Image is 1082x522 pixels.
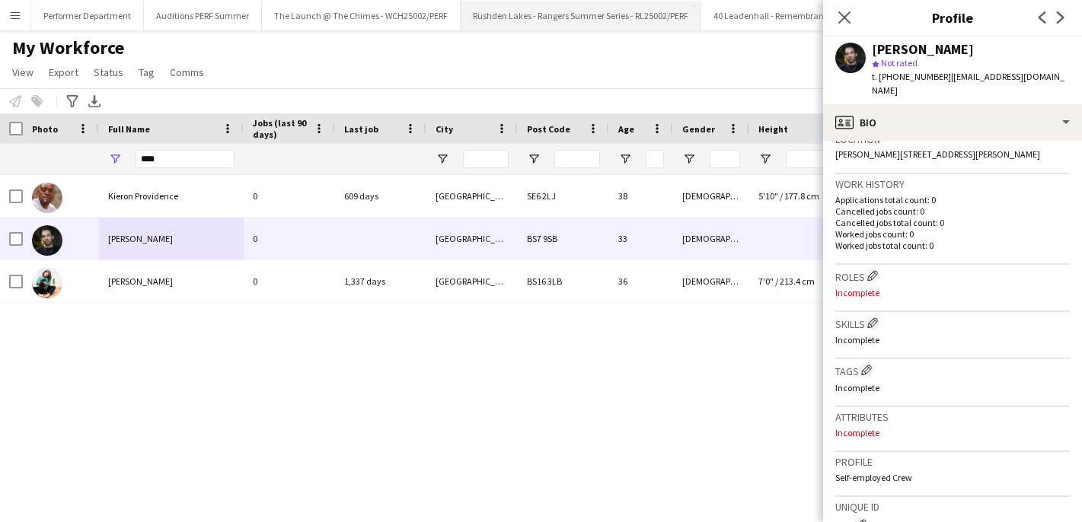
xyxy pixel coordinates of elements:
[518,218,609,259] div: BS7 9SB
[436,152,449,166] button: Open Filter Menu
[244,218,335,259] div: 0
[835,362,1070,378] h3: Tags
[335,260,426,302] div: 1,337 days
[618,152,632,166] button: Open Filter Menu
[244,260,335,302] div: 0
[609,260,673,302] div: 36
[749,260,902,302] div: 7'0" / 213.4 cm
[758,123,788,135] span: Height
[63,92,81,110] app-action-btn: Advanced filters
[786,150,892,168] input: Height Filter Input
[835,472,1070,483] p: Self-employed Crew
[682,123,715,135] span: Gender
[835,315,1070,331] h3: Skills
[43,62,85,82] a: Export
[835,410,1070,424] h3: Attributes
[170,65,204,79] span: Comms
[426,260,518,302] div: [GEOGRAPHIC_DATA]
[108,275,173,287] span: [PERSON_NAME]
[872,71,1064,96] span: | [EMAIL_ADDRESS][DOMAIN_NAME]
[609,218,673,259] div: 33
[835,382,1070,393] p: Incomplete
[108,190,178,202] span: Kieron Providence
[673,218,749,259] div: [DEMOGRAPHIC_DATA]
[881,57,918,68] span: Not rated
[835,455,1070,469] h3: Profile
[31,1,144,30] button: Performer Department
[835,228,1070,240] p: Worked jobs count: 0
[144,1,262,30] button: Auditions PERF Summer
[518,260,609,302] div: BS16 3LB
[618,123,634,135] span: Age
[835,268,1070,284] h3: Roles
[554,150,600,168] input: Post Code Filter Input
[758,152,772,166] button: Open Filter Menu
[527,152,541,166] button: Open Filter Menu
[461,1,701,30] button: Rushden Lakes - Rangers Summer Series - RL25002/PERF
[253,117,308,140] span: Jobs (last 90 days)
[32,225,62,256] img: Kieron Edwards
[436,123,453,135] span: City
[835,205,1070,217] p: Cancelled jobs count: 0
[835,427,1070,438] p: Incomplete
[94,65,123,79] span: Status
[49,65,78,79] span: Export
[136,150,235,168] input: Full Name Filter Input
[32,183,62,213] img: Kieron Providence
[823,8,1082,27] h3: Profile
[32,268,62,298] img: Kate Kieran
[701,1,939,30] button: 40 Leadenhall - Remembrance Band - 40LH25002/PERF
[262,1,461,30] button: The Launch @ The Chimes - WCH25002/PERF
[426,175,518,217] div: [GEOGRAPHIC_DATA]
[682,152,696,166] button: Open Filter Menu
[164,62,210,82] a: Comms
[710,150,740,168] input: Gender Filter Input
[835,217,1070,228] p: Cancelled jobs total count: 0
[344,123,378,135] span: Last job
[244,175,335,217] div: 0
[673,175,749,217] div: [DEMOGRAPHIC_DATA]
[749,175,902,217] div: 5'10" / 177.8 cm
[835,194,1070,205] p: Applications total count: 0
[108,152,122,166] button: Open Filter Menu
[835,334,1070,345] p: Incomplete
[527,123,570,135] span: Post Code
[463,150,509,168] input: City Filter Input
[835,148,1040,160] span: [PERSON_NAME][STREET_ADDRESS][PERSON_NAME]
[646,150,664,168] input: Age Filter Input
[823,104,1082,141] div: Bio
[6,62,40,82] a: View
[12,37,124,59] span: My Workforce
[872,43,974,56] div: [PERSON_NAME]
[132,62,161,82] a: Tag
[673,260,749,302] div: [DEMOGRAPHIC_DATA]
[139,65,155,79] span: Tag
[85,92,104,110] app-action-btn: Export XLSX
[426,218,518,259] div: [GEOGRAPHIC_DATA]
[609,175,673,217] div: 38
[108,233,173,244] span: [PERSON_NAME]
[835,240,1070,251] p: Worked jobs total count: 0
[872,71,951,82] span: t. [PHONE_NUMBER]
[835,287,1070,298] p: Incomplete
[88,62,129,82] a: Status
[518,175,609,217] div: SE6 2LJ
[835,177,1070,191] h3: Work history
[335,175,426,217] div: 609 days
[12,65,34,79] span: View
[32,123,58,135] span: Photo
[108,123,150,135] span: Full Name
[835,500,1070,514] h3: Unique ID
